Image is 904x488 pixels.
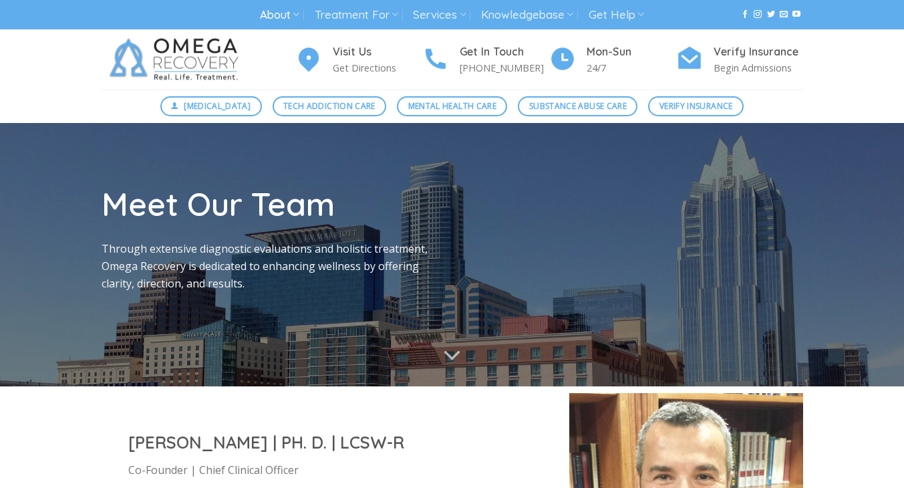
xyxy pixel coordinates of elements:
[315,3,398,27] a: Treatment For
[714,60,803,76] p: Begin Admissions
[460,43,549,61] h4: Get In Touch
[422,43,549,76] a: Get In Touch [PHONE_NUMBER]
[427,338,478,373] button: Scroll for more
[260,3,299,27] a: About
[518,96,637,116] a: Substance Abuse Care
[408,100,496,112] span: Mental Health Care
[767,10,775,19] a: Follow on Twitter
[283,100,375,112] span: Tech Addiction Care
[714,43,803,61] h4: Verify Insurance
[128,431,543,453] h2: [PERSON_NAME] | PH. D. | LCSW-R
[741,10,749,19] a: Follow on Facebook
[102,29,252,90] img: Omega Recovery
[128,462,543,479] p: Co-Founder | Chief Clinical Officer
[587,60,676,76] p: 24/7
[160,96,262,116] a: [MEDICAL_DATA]
[754,10,762,19] a: Follow on Instagram
[333,60,422,76] p: Get Directions
[102,183,442,225] h1: Meet Our Team
[295,43,422,76] a: Visit Us Get Directions
[589,3,644,27] a: Get Help
[184,100,251,112] span: [MEDICAL_DATA]
[676,43,803,76] a: Verify Insurance Begin Admissions
[481,3,573,27] a: Knowledgebase
[102,241,442,292] p: Through extensive diagnostic evaluations and holistic treatment, Omega Recovery is dedicated to e...
[460,60,549,76] p: [PHONE_NUMBER]
[648,96,744,116] a: Verify Insurance
[659,100,733,112] span: Verify Insurance
[780,10,788,19] a: Send us an email
[529,100,627,112] span: Substance Abuse Care
[273,96,387,116] a: Tech Addiction Care
[587,43,676,61] h4: Mon-Sun
[397,96,507,116] a: Mental Health Care
[413,3,466,27] a: Services
[333,43,422,61] h4: Visit Us
[792,10,800,19] a: Follow on YouTube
